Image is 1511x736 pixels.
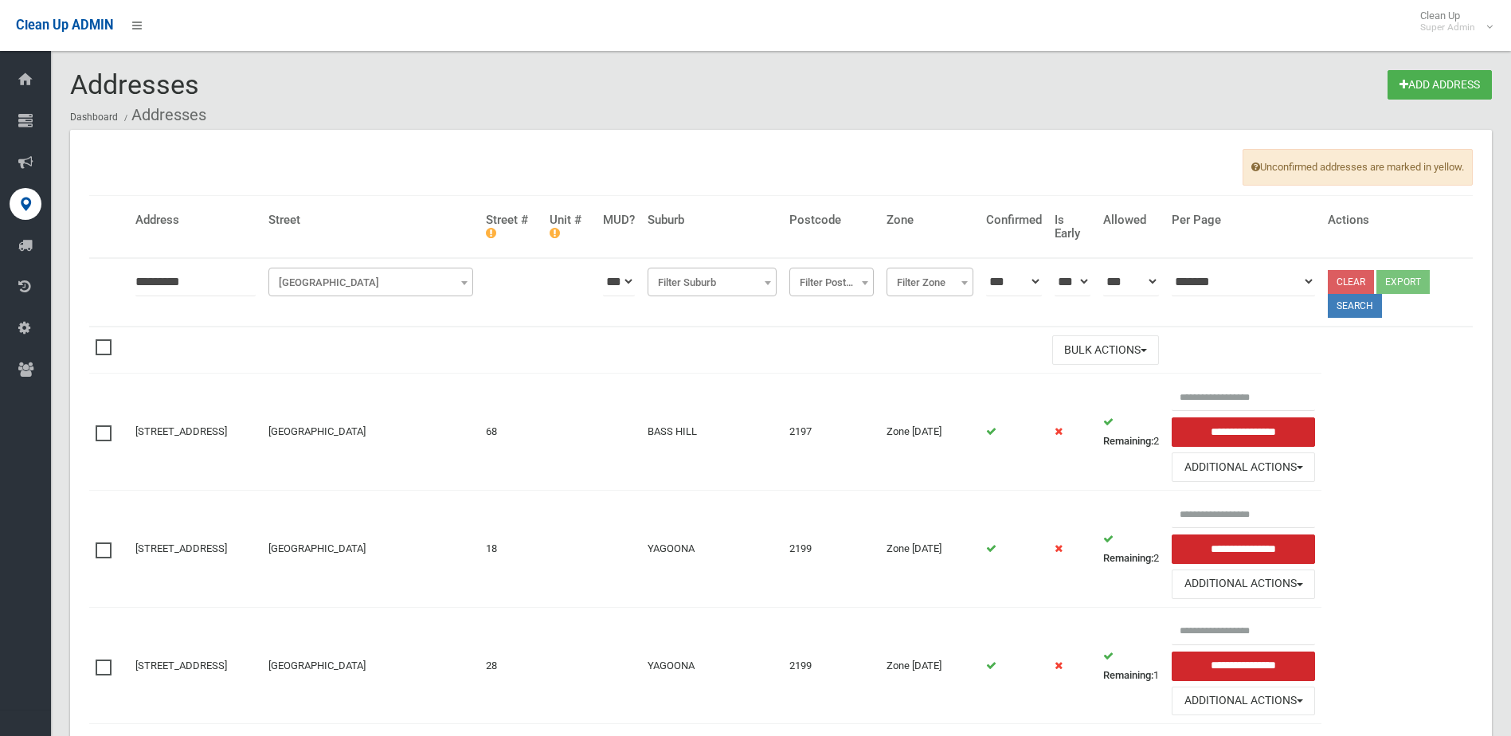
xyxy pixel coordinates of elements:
[1103,552,1153,564] strong: Remaining:
[1172,687,1315,716] button: Additional Actions
[887,268,973,296] span: Filter Zone
[1103,435,1153,447] strong: Remaining:
[986,213,1042,227] h4: Confirmed
[135,425,227,437] a: [STREET_ADDRESS]
[1097,374,1165,491] td: 2
[120,100,206,130] li: Addresses
[1103,669,1153,681] strong: Remaining:
[70,112,118,123] a: Dashboard
[262,607,479,724] td: [GEOGRAPHIC_DATA]
[70,69,199,100] span: Addresses
[603,213,635,227] h4: MUD?
[16,18,113,33] span: Clean Up ADMIN
[1172,570,1315,599] button: Additional Actions
[880,491,980,608] td: Zone [DATE]
[1328,270,1374,294] a: Clear
[1388,70,1492,100] a: Add Address
[641,607,783,724] td: YAGOONA
[1243,149,1473,186] span: Unconfirmed addresses are marked in yellow.
[135,542,227,554] a: [STREET_ADDRESS]
[648,213,777,227] h4: Suburb
[1097,491,1165,608] td: 2
[1052,335,1159,365] button: Bulk Actions
[135,213,256,227] h4: Address
[880,374,980,491] td: Zone [DATE]
[783,374,880,491] td: 2197
[268,213,472,227] h4: Street
[648,268,777,296] span: Filter Suburb
[480,491,543,608] td: 18
[1412,10,1491,33] span: Clean Up
[1328,294,1382,318] button: Search
[789,213,874,227] h4: Postcode
[262,491,479,608] td: [GEOGRAPHIC_DATA]
[789,268,874,296] span: Filter Postcode
[793,272,870,294] span: Filter Postcode
[783,607,880,724] td: 2199
[1328,213,1466,227] h4: Actions
[1172,213,1315,227] h4: Per Page
[268,268,472,296] span: Filter Street
[783,491,880,608] td: 2199
[480,607,543,724] td: 28
[262,374,479,491] td: [GEOGRAPHIC_DATA]
[1103,213,1159,227] h4: Allowed
[891,272,969,294] span: Filter Zone
[1172,452,1315,482] button: Additional Actions
[480,374,543,491] td: 68
[1376,270,1430,294] button: Export
[652,272,773,294] span: Filter Suburb
[272,272,468,294] span: Filter Street
[887,213,973,227] h4: Zone
[1055,213,1090,240] h4: Is Early
[880,607,980,724] td: Zone [DATE]
[1420,22,1475,33] small: Super Admin
[641,491,783,608] td: YAGOONA
[486,213,537,240] h4: Street #
[1097,607,1165,724] td: 1
[641,374,783,491] td: BASS HILL
[135,660,227,671] a: [STREET_ADDRESS]
[550,213,590,240] h4: Unit #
